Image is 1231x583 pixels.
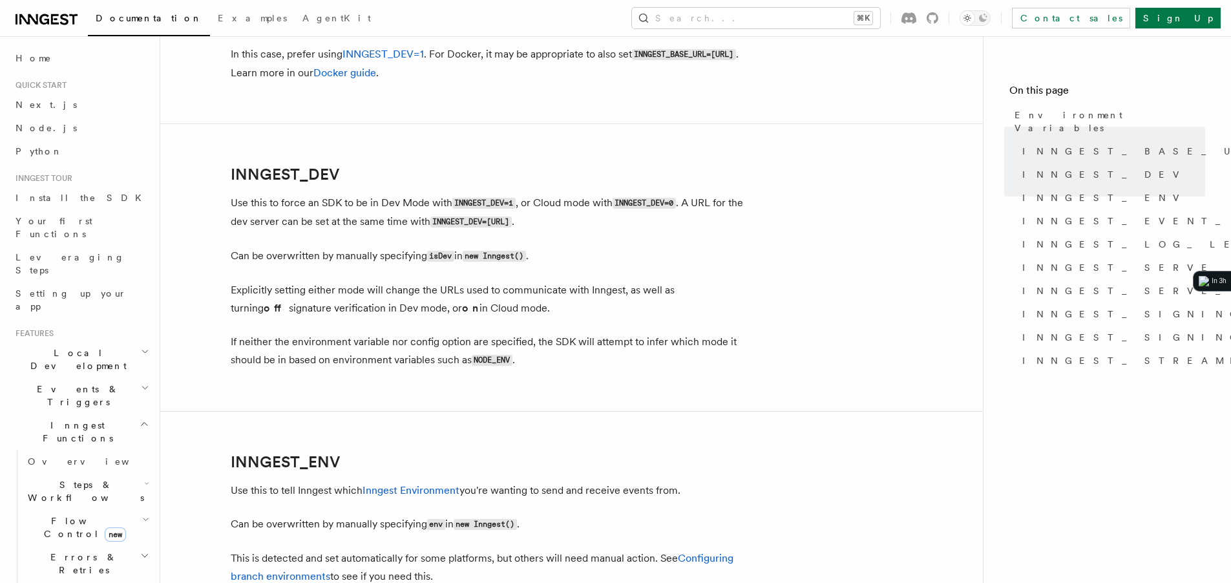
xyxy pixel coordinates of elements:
[10,377,152,414] button: Events & Triggers
[463,251,526,262] code: new Inngest()
[1022,191,1187,204] span: INNGEST_ENV
[23,450,152,473] a: Overview
[10,93,152,116] a: Next.js
[10,419,140,445] span: Inngest Functions
[16,288,127,312] span: Setting up your app
[1017,326,1205,349] a: INNGEST_SIGNING_KEY_FALLBACK
[632,49,736,60] code: INNGEST_BASE_URL=[URL]
[427,519,445,530] code: env
[295,4,379,35] a: AgentKit
[23,509,152,546] button: Flow Controlnew
[88,4,210,36] a: Documentation
[231,552,733,582] a: Configuring branch environments
[23,473,152,509] button: Steps & Workflows
[452,198,516,209] code: INNGEST_DEV=1
[10,209,152,246] a: Your first Functions
[231,194,748,231] p: Use this to force an SDK to be in Dev Mode with , or Cloud mode with . A URL for the dev server c...
[10,246,152,282] a: Leveraging Steps
[10,346,141,372] span: Local Development
[231,45,748,82] p: In this case, prefer using . For Docker, it may be appropriate to also set . Learn more in our .
[427,251,454,262] code: isDev
[231,453,340,471] a: INNGEST_ENV
[10,173,72,184] span: Inngest tour
[1017,209,1205,233] a: INNGEST_EVENT_KEY
[16,146,63,156] span: Python
[1017,349,1205,372] a: INNGEST_STREAMING
[1009,103,1205,140] a: Environment Variables
[218,13,287,23] span: Examples
[10,47,152,70] a: Home
[96,13,202,23] span: Documentation
[16,52,52,65] span: Home
[10,328,54,339] span: Features
[16,252,125,275] span: Leveraging Steps
[1017,256,1205,279] a: INNGEST_SERVE_HOST
[28,456,161,467] span: Overview
[10,80,67,90] span: Quick start
[10,383,141,408] span: Events & Triggers
[231,333,748,370] p: If neither the environment variable nor config option are specified, the SDK will attempt to infe...
[1017,233,1205,256] a: INNGEST_LOG_LEVEL
[23,546,152,582] button: Errors & Retries
[302,13,371,23] span: AgentKit
[10,140,152,163] a: Python
[1199,276,1209,286] img: logo
[105,527,126,542] span: new
[231,515,748,534] p: Can be overwritten by manually specifying in .
[231,281,748,317] p: Explicitly setting either mode will change the URLs used to communicate with Inngest, as well as ...
[1015,109,1205,134] span: Environment Variables
[1017,186,1205,209] a: INNGEST_ENV
[1017,140,1205,163] a: INNGEST_BASE_URL
[454,519,517,530] code: new Inngest()
[1017,279,1205,302] a: INNGEST_SERVE_PATH
[430,217,512,228] code: INNGEST_DEV=[URL]
[1012,8,1130,28] a: Contact sales
[231,165,339,184] a: INNGEST_DEV
[1022,168,1187,181] span: INNGEST_DEV
[23,551,140,577] span: Errors & Retries
[960,10,991,26] button: Toggle dark mode
[854,12,872,25] kbd: ⌘K
[16,216,92,239] span: Your first Functions
[1017,163,1205,186] a: INNGEST_DEV
[1017,302,1205,326] a: INNGEST_SIGNING_KEY
[231,247,748,266] p: Can be overwritten by manually specifying in .
[1009,83,1205,103] h4: On this page
[23,514,142,540] span: Flow Control
[16,193,149,203] span: Install the SDK
[231,482,748,500] p: Use this to tell Inngest which you're wanting to send and receive events from.
[363,484,459,496] a: Inngest Environment
[10,341,152,377] button: Local Development
[342,48,424,60] a: INNGEST_DEV=1
[10,414,152,450] button: Inngest Functions
[10,116,152,140] a: Node.js
[632,8,880,28] button: Search...⌘K
[16,100,77,110] span: Next.js
[462,302,479,314] strong: on
[313,67,376,79] a: Docker guide
[10,186,152,209] a: Install the SDK
[613,198,676,209] code: INNGEST_DEV=0
[1212,276,1226,286] div: In 3h
[23,478,144,504] span: Steps & Workflows
[210,4,295,35] a: Examples
[472,355,512,366] code: NODE_ENV
[264,302,289,314] strong: off
[16,123,77,133] span: Node.js
[10,282,152,318] a: Setting up your app
[1135,8,1221,28] a: Sign Up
